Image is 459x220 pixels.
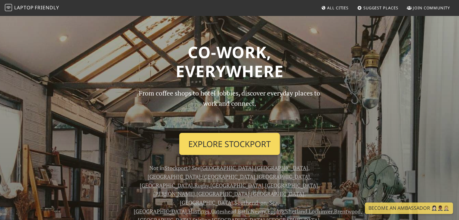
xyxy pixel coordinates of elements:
h1: Co-work, Everywhere [34,42,425,81]
a: [GEOGRAPHIC_DATA] [265,182,318,189]
a: Suggest Places [355,2,401,13]
a: Epping [267,208,284,215]
a: [GEOGRAPHIC_DATA] [202,173,255,180]
a: Southend-on-Sea [234,199,278,206]
a: Newry [251,208,266,215]
a: [GEOGRAPHIC_DATA] [180,199,233,206]
img: LaptopFriendly [5,4,12,11]
a: Stockport [164,164,188,171]
a: [GEOGRAPHIC_DATA] [257,173,310,180]
a: [PERSON_NAME] [153,190,195,197]
a: Lochinver [309,208,333,215]
a: All Cities [319,2,351,13]
a: [GEOGRAPHIC_DATA] [251,190,304,197]
a: [GEOGRAPHIC_DATA] [134,208,187,215]
a: Shetland [285,208,307,215]
a: LaptopFriendly LaptopFriendly [5,3,59,13]
a: Brentwood [334,208,361,215]
a: [GEOGRAPHIC_DATA] [140,182,193,189]
a: [GEOGRAPHIC_DATA] [200,164,253,171]
p: From coffee shops to hotel lobbies, discover everyday places to work and connect. [134,88,326,128]
a: Gateshead [211,208,236,215]
span: Join Community [413,5,450,11]
span: Suggest Places [363,5,398,11]
a: Bath [238,208,249,215]
a: [GEOGRAPHIC_DATA] [196,190,250,197]
span: Laptop [14,4,34,11]
span: All Cities [327,5,349,11]
a: Rugby [194,182,209,189]
span: Friendly [35,4,59,11]
a: [GEOGRAPHIC_DATA] [255,164,308,171]
a: [GEOGRAPHIC_DATA] [210,182,263,189]
a: Join Community [404,2,452,13]
a: Explore Stockport [179,133,280,155]
a: Hastings [188,208,209,215]
a: [GEOGRAPHIC_DATA] [148,173,201,180]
